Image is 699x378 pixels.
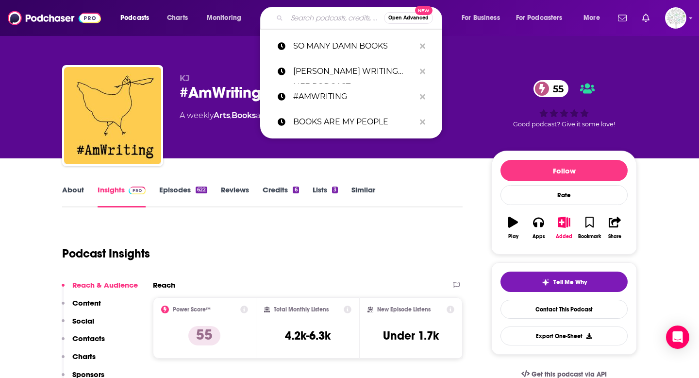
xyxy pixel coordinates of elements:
span: Open Advanced [388,16,429,20]
button: Apps [526,210,551,245]
a: Credits6 [263,185,299,207]
p: Contacts [72,334,105,343]
button: open menu [510,10,577,26]
button: Follow [500,160,628,181]
img: User Profile [665,7,686,29]
a: Reviews [221,185,249,207]
a: Similar [351,185,375,207]
button: open menu [455,10,512,26]
button: Open AdvancedNew [384,12,433,24]
span: Podcasts [120,11,149,25]
div: Bookmark [578,234,601,240]
div: Play [508,234,518,240]
span: Charts [167,11,188,25]
a: Charts [161,10,194,26]
button: Export One-Sheet [500,326,628,345]
p: SO MANY DAMN BOOKS [293,34,415,59]
img: #AmWriting [64,67,161,164]
p: KOBO WRITING LIFE PODCAST [293,59,415,84]
button: Bookmark [577,210,602,245]
button: Contacts [62,334,105,352]
button: Social [62,316,94,334]
h2: New Episode Listens [377,306,431,313]
a: Books [232,111,256,120]
button: Content [62,298,101,316]
a: Arts [214,111,230,120]
div: 55Good podcast? Give it some love! [491,74,637,134]
a: SO MANY DAMN BOOKS [260,34,442,59]
span: KJ [180,74,190,83]
div: A weekly podcast [180,110,337,121]
a: [PERSON_NAME] WRITING LIFE PODCAST [260,59,442,84]
h3: Under 1.7k [383,328,439,343]
img: Podchaser Pro [129,187,146,194]
img: Podchaser - Follow, Share and Rate Podcasts [8,9,101,27]
h2: Total Monthly Listens [274,306,329,313]
div: 3 [332,187,338,193]
div: Apps [533,234,545,240]
button: Share [602,210,628,245]
div: 6 [293,187,299,193]
button: open menu [200,10,254,26]
h1: Podcast Insights [62,246,150,261]
h3: 4.2k-6.3k [285,328,331,343]
button: open menu [577,10,612,26]
div: Open Intercom Messenger [666,326,689,349]
p: 55 [188,326,220,345]
div: Added [556,234,572,240]
button: Charts [62,352,96,370]
input: Search podcasts, credits, & more... [287,10,384,26]
span: For Podcasters [516,11,563,25]
span: , [230,111,232,120]
span: New [415,6,433,15]
div: 622 [196,187,207,193]
span: and [256,111,271,120]
button: Reach & Audience [62,280,138,298]
p: Reach & Audience [72,280,138,290]
a: 55 [533,80,568,97]
p: Charts [72,352,96,361]
p: Social [72,316,94,326]
span: Good podcast? Give it some love! [513,120,615,128]
button: tell me why sparkleTell Me Why [500,272,628,292]
span: 55 [543,80,568,97]
a: Lists3 [313,185,338,207]
a: #AMWRITING [260,84,442,109]
button: Play [500,210,526,245]
img: tell me why sparkle [542,278,549,286]
p: BOOKS ARE MY PEOPLE [293,109,415,135]
h2: Reach [153,280,175,290]
a: Contact This Podcast [500,300,628,319]
p: #AMWRITING [293,84,415,109]
span: For Business [462,11,500,25]
div: Search podcasts, credits, & more... [269,7,451,29]
a: BOOKS ARE MY PEOPLE [260,109,442,135]
p: Content [72,298,101,308]
div: Share [608,234,621,240]
a: Show notifications dropdown [638,10,653,26]
span: Monitoring [207,11,241,25]
a: InsightsPodchaser Pro [98,185,146,207]
button: Show profile menu [665,7,686,29]
a: About [62,185,84,207]
button: Added [551,210,577,245]
span: Tell Me Why [553,278,587,286]
span: Logged in as WunderTanya [665,7,686,29]
a: Episodes622 [159,185,207,207]
h2: Power Score™ [173,306,211,313]
button: open menu [114,10,162,26]
span: More [583,11,600,25]
a: Show notifications dropdown [614,10,631,26]
div: Rate [500,185,628,205]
